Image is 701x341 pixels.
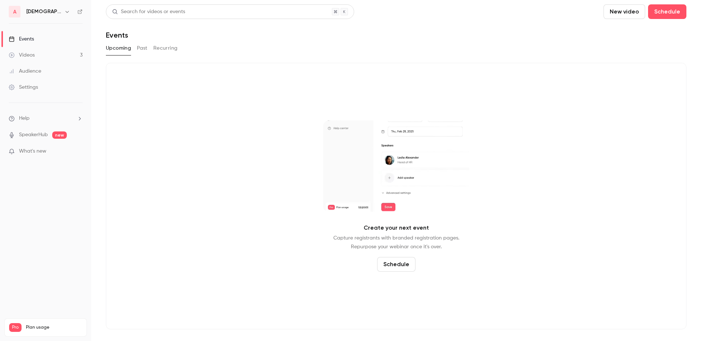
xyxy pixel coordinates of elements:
[9,84,38,91] div: Settings
[9,323,22,332] span: Pro
[648,4,686,19] button: Schedule
[26,8,61,15] h6: [DEMOGRAPHIC_DATA]
[112,8,185,16] div: Search for videos or events
[19,115,30,122] span: Help
[19,131,48,139] a: SpeakerHub
[13,8,16,16] span: A
[604,4,645,19] button: New video
[74,148,83,155] iframe: Noticeable Trigger
[19,147,46,155] span: What's new
[52,131,67,139] span: new
[106,31,128,39] h1: Events
[364,223,429,232] p: Create your next event
[9,51,35,59] div: Videos
[9,35,34,43] div: Events
[26,325,82,330] span: Plan usage
[106,42,131,54] button: Upcoming
[153,42,178,54] button: Recurring
[137,42,148,54] button: Past
[333,234,459,251] p: Capture registrants with branded registration pages. Repurpose your webinar once it's over.
[9,115,83,122] li: help-dropdown-opener
[377,257,415,272] button: Schedule
[9,68,41,75] div: Audience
